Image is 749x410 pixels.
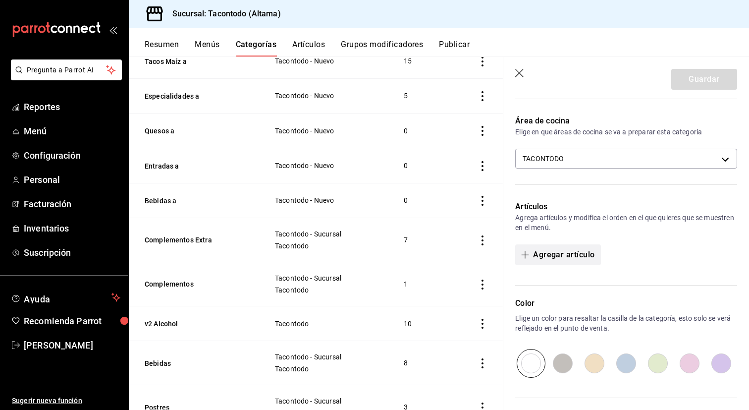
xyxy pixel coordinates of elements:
[24,100,120,114] span: Reportes
[24,314,120,328] span: Recomienda Parrot
[145,126,244,136] button: Quesos a
[145,161,244,171] button: Entradas a
[439,40,470,57] button: Publicar
[275,231,379,237] span: Tacontodo - Sucursal
[24,292,107,303] span: Ayuda
[24,173,120,186] span: Personal
[292,40,325,57] button: Artículos
[24,339,120,352] span: [PERSON_NAME]
[392,218,450,262] td: 7
[275,398,379,405] span: Tacontodo - Sucursal
[392,78,450,113] td: 5
[478,280,487,290] button: actions
[145,40,749,57] div: navigation tabs
[145,196,244,206] button: Bebidas a
[515,244,600,265] button: Agregar artículo
[24,222,120,235] span: Inventarios
[478,235,487,245] button: actions
[478,196,487,206] button: actions
[24,246,120,259] span: Suscripción
[275,287,379,293] span: Tacontodo
[195,40,219,57] button: Menús
[478,57,487,66] button: actions
[24,124,120,138] span: Menú
[478,126,487,136] button: actions
[164,8,281,20] h3: Sucursal: Tacontodo (Altama)
[275,92,379,99] span: Tacontodo - Nuevo
[515,127,737,137] p: Elige en que áreas de cocina se va a preparar esta categoría
[478,319,487,329] button: actions
[145,279,244,289] button: Complementos
[515,149,737,169] div: TACONTODO
[275,242,379,249] span: Tacontodo
[392,306,450,341] td: 10
[145,358,244,368] button: Bebidas
[24,197,120,211] span: Facturación
[145,57,244,66] button: Tacos Maíz a
[392,262,450,306] td: 1
[478,358,487,368] button: actions
[27,65,107,75] span: Pregunta a Parrot AI
[515,213,737,233] p: Agrega artículos y modifica el orden en el que quieres que se muestren en el menú.
[145,319,244,329] button: v2 Alcohol
[515,313,737,333] p: Elige un color para resaltar la casilla de la categoría, esto solo se verá reflejado en el punto ...
[275,58,379,64] span: Tacontodo - Nuevo
[392,183,450,218] td: 0
[515,201,737,213] p: Artículos
[12,396,120,406] span: Sugerir nueva función
[341,40,423,57] button: Grupos modificadores
[145,40,179,57] button: Resumen
[275,197,379,204] span: Tacontodo - Nuevo
[11,59,122,80] button: Pregunta a Parrot AI
[515,297,737,309] p: Color
[24,149,120,162] span: Configuración
[392,113,450,148] td: 0
[392,148,450,183] td: 0
[275,353,379,360] span: Tacontodo - Sucursal
[7,72,122,82] a: Pregunta a Parrot AI
[236,40,277,57] button: Categorías
[478,161,487,171] button: actions
[392,44,450,78] td: 15
[145,91,244,101] button: Especialidades a
[478,91,487,101] button: actions
[145,235,244,245] button: Complementos Extra
[392,341,450,385] td: 8
[275,365,379,372] span: Tacontodo
[109,26,117,34] button: open_drawer_menu
[275,127,379,134] span: Tacontodo - Nuevo
[275,275,379,282] span: Tacontodo - Sucursal
[515,115,737,127] p: Área de cocina
[275,320,379,327] span: Tacontodo
[275,162,379,169] span: Tacontodo - Nuevo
